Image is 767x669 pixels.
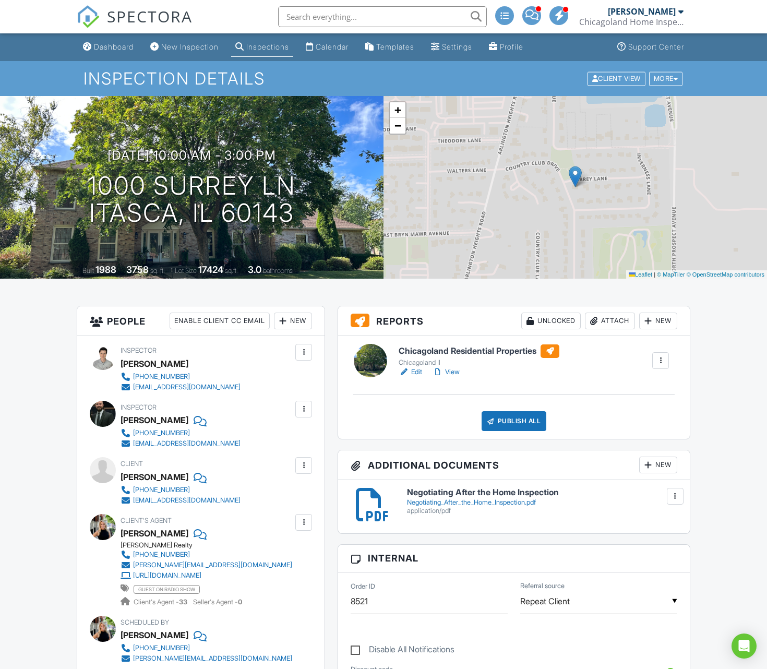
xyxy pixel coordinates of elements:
div: Client View [588,71,645,86]
input: Search everything... [278,6,487,27]
div: 3.0 [248,264,261,275]
label: Disable All Notifications [351,644,454,658]
div: Calendar [316,42,349,51]
div: [PHONE_NUMBER] [133,373,190,381]
div: [PERSON_NAME] [121,627,188,643]
div: [PERSON_NAME][EMAIL_ADDRESS][DOMAIN_NAME] [133,654,292,663]
div: Profile [500,42,523,51]
div: Negotiating_After_the_Home_Inspection.pdf [407,498,677,507]
a: Calendar [302,38,353,57]
h3: Reports [338,306,690,336]
a: New Inspection [146,38,223,57]
a: [PHONE_NUMBER] [121,485,241,495]
div: application/pdf [407,507,677,515]
div: Unlocked [521,313,581,329]
span: Client's Agent [121,517,172,524]
h3: Internal [338,545,690,572]
a: [EMAIL_ADDRESS][DOMAIN_NAME] [121,438,241,449]
div: 1988 [95,264,116,275]
div: Chicagoland II [399,359,559,367]
span: Inspector [121,403,157,411]
div: 3758 [126,264,149,275]
span: Client's Agent - [134,598,189,606]
span: sq.ft. [225,267,238,274]
a: Negotiating After the Home Inspection Negotiating_After_the_Home_Inspection.pdf application/pdf [407,488,677,515]
span: sq. ft. [150,267,165,274]
div: New [274,313,312,329]
div: [EMAIL_ADDRESS][DOMAIN_NAME] [133,383,241,391]
a: SPECTORA [77,14,193,36]
div: [PHONE_NUMBER] [133,551,190,559]
a: Leaflet [629,271,652,278]
a: Chicagoland Residential Properties Chicagoland II [399,344,559,367]
span: Client [121,460,143,468]
a: [PHONE_NUMBER] [121,643,292,653]
span: + [394,103,401,116]
img: The Best Home Inspection Software - Spectora [77,5,100,28]
a: Templates [361,38,418,57]
div: [PERSON_NAME] [121,412,188,428]
div: Publish All [482,411,547,431]
div: [EMAIL_ADDRESS][DOMAIN_NAME] [133,439,241,448]
div: Templates [376,42,414,51]
span: Lot Size [175,267,197,274]
div: [EMAIL_ADDRESS][DOMAIN_NAME] [133,496,241,505]
div: [URL][DOMAIN_NAME] [133,571,201,580]
label: Order ID [351,582,375,591]
h3: [DATE] 10:00 am - 3:00 pm [107,148,276,162]
a: Edit [399,367,422,377]
div: New [639,457,677,473]
h1: Inspection Details [83,69,684,88]
div: Chicagoland Home Inspectors, Inc. [579,17,684,27]
div: [PERSON_NAME] [121,356,188,372]
h3: People [77,306,325,336]
div: [PHONE_NUMBER] [133,644,190,652]
span: − [394,119,401,132]
div: Open Intercom Messenger [732,634,757,659]
a: Dashboard [79,38,138,57]
a: [URL][DOMAIN_NAME] [121,570,292,581]
h6: Negotiating After the Home Inspection [407,488,677,497]
span: SPECTORA [107,5,193,27]
a: © OpenStreetMap contributors [687,271,764,278]
a: [PHONE_NUMBER] [121,428,241,438]
a: [EMAIL_ADDRESS][DOMAIN_NAME] [121,495,241,506]
div: [PHONE_NUMBER] [133,429,190,437]
div: Settings [442,42,472,51]
span: | [654,271,655,278]
span: Seller's Agent - [193,598,242,606]
a: Client View [586,74,648,82]
a: [PHONE_NUMBER] [121,372,241,382]
div: New [639,313,677,329]
a: Zoom in [390,102,405,118]
strong: 33 [179,598,187,606]
a: © MapTiler [657,271,685,278]
h3: Additional Documents [338,450,690,480]
div: More [649,71,683,86]
a: View [433,367,460,377]
a: [PHONE_NUMBER] [121,549,292,560]
a: [PERSON_NAME] [121,525,188,541]
div: Attach [585,313,635,329]
div: [PERSON_NAME] [608,6,676,17]
span: guest on radio show [134,585,200,593]
a: [EMAIL_ADDRESS][DOMAIN_NAME] [121,382,241,392]
div: [PERSON_NAME] Realty [121,541,301,549]
div: New Inspection [161,42,219,51]
img: Marker [569,166,582,187]
a: [PERSON_NAME][EMAIL_ADDRESS][DOMAIN_NAME] [121,653,292,664]
a: Settings [427,38,476,57]
a: Company Profile [485,38,528,57]
h1: 1000 Surrey Ln Itasca, IL 60143 [88,172,296,228]
div: [PERSON_NAME][EMAIL_ADDRESS][DOMAIN_NAME] [133,561,292,569]
span: bathrooms [263,267,293,274]
a: Inspections [231,38,293,57]
strong: 0 [238,598,242,606]
div: Inspections [246,42,289,51]
h6: Chicagoland Residential Properties [399,344,559,358]
div: [PERSON_NAME] [121,469,188,485]
div: [PHONE_NUMBER] [133,486,190,494]
div: 17424 [198,264,223,275]
div: Support Center [628,42,684,51]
